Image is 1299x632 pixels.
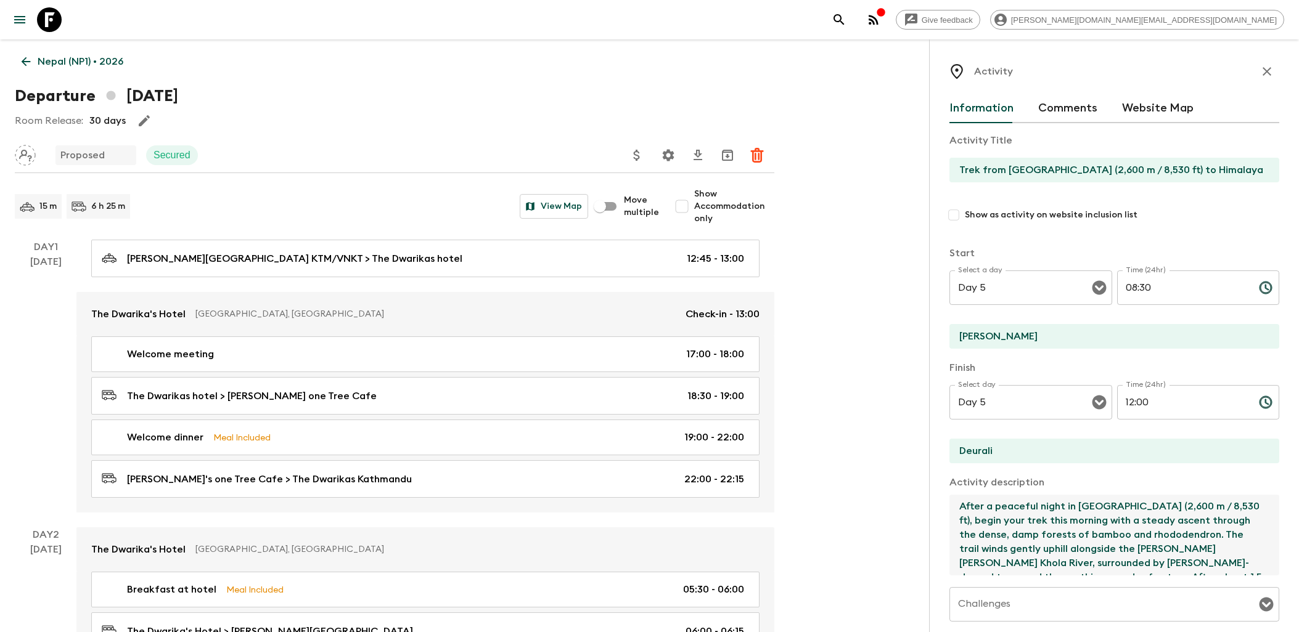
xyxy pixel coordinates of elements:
div: Secured [146,145,198,165]
p: 19:00 - 22:00 [684,430,744,445]
span: Give feedback [915,15,980,25]
button: Download CSV [686,143,710,168]
p: Nepal (NP1) • 2026 [38,54,123,69]
button: Website Map [1122,94,1194,123]
span: Show as activity on website inclusion list [965,209,1137,221]
p: 18:30 - 19:00 [687,389,744,403]
p: Breakfast at hotel [127,582,216,597]
a: Welcome meeting17:00 - 18:00 [91,336,760,372]
p: 30 days [89,113,126,128]
p: [PERSON_NAME]'s one Tree Cafe > The Dwarikas Kathmandu [127,472,412,487]
p: 12:45 - 13:00 [687,251,744,266]
p: [PERSON_NAME][GEOGRAPHIC_DATA] KTM/VNKT > The Dwarikas hotel [127,251,462,266]
p: [GEOGRAPHIC_DATA], [GEOGRAPHIC_DATA] [195,543,750,556]
a: Breakfast at hotelMeal Included05:30 - 06:00 [91,572,760,607]
input: hh:mm [1117,270,1249,305]
span: Move multiple [624,194,660,219]
a: Nepal (NP1) • 2026 [15,49,130,74]
p: Welcome dinner [127,430,203,445]
p: The Dwarika's Hotel [91,307,186,322]
button: Information [949,94,1014,123]
p: Day 2 [15,527,76,542]
p: 6 h 25 m [91,200,125,213]
p: 17:00 - 18:00 [686,347,744,362]
button: Settings [656,143,681,168]
input: Start Location [949,324,1269,349]
button: Delete [745,143,769,168]
textarea: After a peaceful night in [GEOGRAPHIC_DATA] (2,600 m / 8,530 ft), begin your trek this morning wi... [949,495,1269,575]
p: Meal Included [226,583,284,596]
p: 15 m [39,200,57,213]
p: 05:30 - 06:00 [683,582,744,597]
button: Comments [1038,94,1097,123]
label: Time (24hr) [1126,379,1166,390]
span: Show Accommodation only [694,188,774,225]
h1: Departure [DATE] [15,84,178,108]
span: [PERSON_NAME][DOMAIN_NAME][EMAIL_ADDRESS][DOMAIN_NAME] [1004,15,1284,25]
span: Assign pack leader [15,148,36,158]
p: The Dwarikas hotel > [PERSON_NAME] one Tree Cafe [127,389,377,403]
p: 22:00 - 22:15 [684,472,744,487]
p: Meal Included [213,431,271,444]
p: Activity description [949,475,1279,490]
p: Welcome meeting [127,347,214,362]
button: Open [1258,596,1275,613]
a: Give feedback [896,10,980,30]
button: Choose time, selected time is 8:30 AM [1253,275,1278,300]
p: The Dwarika's Hotel [91,542,186,557]
button: Update Price, Early Bird Discount and Costs [625,143,649,168]
button: Archive (Completed, Cancelled or Unsynced Departures only) [715,143,740,168]
input: hh:mm [1117,385,1249,419]
button: View Map [520,194,588,219]
a: [PERSON_NAME][GEOGRAPHIC_DATA] KTM/VNKT > The Dwarikas hotel12:45 - 13:00 [91,240,760,277]
p: Activity [974,64,1013,79]
label: Time (24hr) [1126,265,1166,275]
p: [GEOGRAPHIC_DATA], [GEOGRAPHIC_DATA] [195,308,676,320]
div: [DATE] [30,254,62,512]
button: search adventures [827,7,851,32]
input: End Location (leave blank if same as Start) [949,439,1269,463]
input: E.g Hozuagawa boat tour [949,158,1269,182]
button: menu [7,7,32,32]
p: Start [949,246,1279,261]
p: Secured [154,148,191,163]
button: Choose time, selected time is 12:00 PM [1253,390,1278,415]
label: Select a day [958,265,1002,275]
a: The Dwarikas hotel > [PERSON_NAME] one Tree Cafe18:30 - 19:00 [91,377,760,415]
button: Open [1091,394,1108,411]
p: Day 1 [15,240,76,254]
a: Welcome dinnerMeal Included19:00 - 22:00 [91,419,760,455]
p: Room Release: [15,113,83,128]
a: [PERSON_NAME]'s one Tree Cafe > The Dwarikas Kathmandu22:00 - 22:15 [91,460,760,498]
p: Check-in - 13:00 [686,307,760,322]
p: Finish [949,360,1279,375]
a: The Dwarika's Hotel[GEOGRAPHIC_DATA], [GEOGRAPHIC_DATA]Check-in - 13:00 [76,292,774,336]
a: The Dwarika's Hotel[GEOGRAPHIC_DATA], [GEOGRAPHIC_DATA] [76,527,774,572]
label: Select day [958,379,996,390]
div: [PERSON_NAME][DOMAIN_NAME][EMAIL_ADDRESS][DOMAIN_NAME] [990,10,1284,30]
p: Proposed [60,148,105,163]
button: Open [1091,279,1108,296]
p: Activity Title [949,133,1279,148]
